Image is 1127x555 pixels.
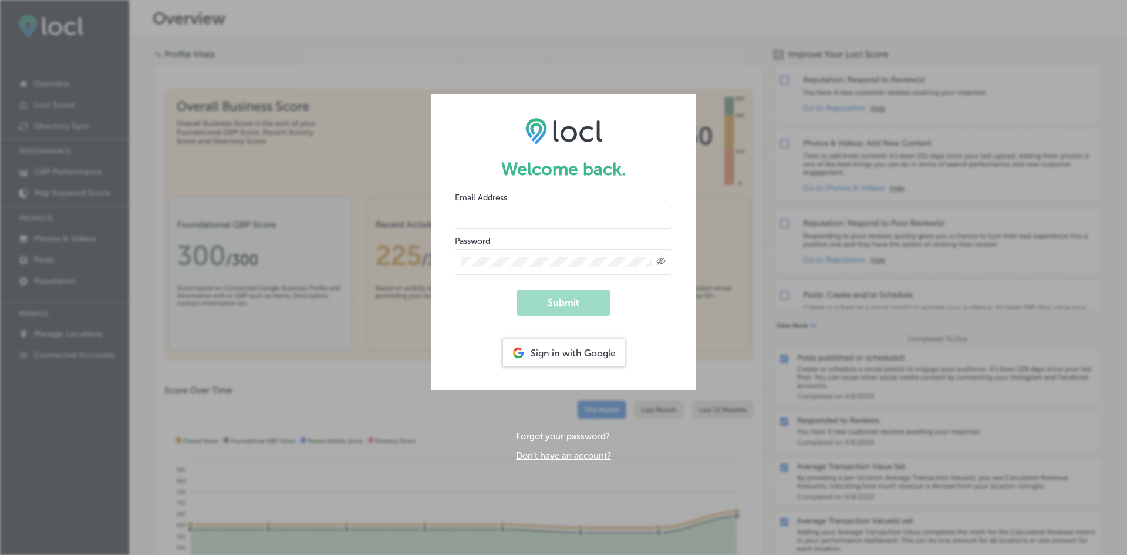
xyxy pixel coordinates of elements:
label: Password [455,236,490,246]
label: Email Address [455,193,507,203]
h1: Welcome back. [455,159,672,180]
div: Sign in with Google [503,339,625,366]
a: Don't have an account? [516,450,611,461]
a: Forgot your password? [516,431,610,442]
span: Toggle password visibility [656,257,666,267]
img: LOCL logo [525,117,602,144]
button: Submit [517,290,610,316]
